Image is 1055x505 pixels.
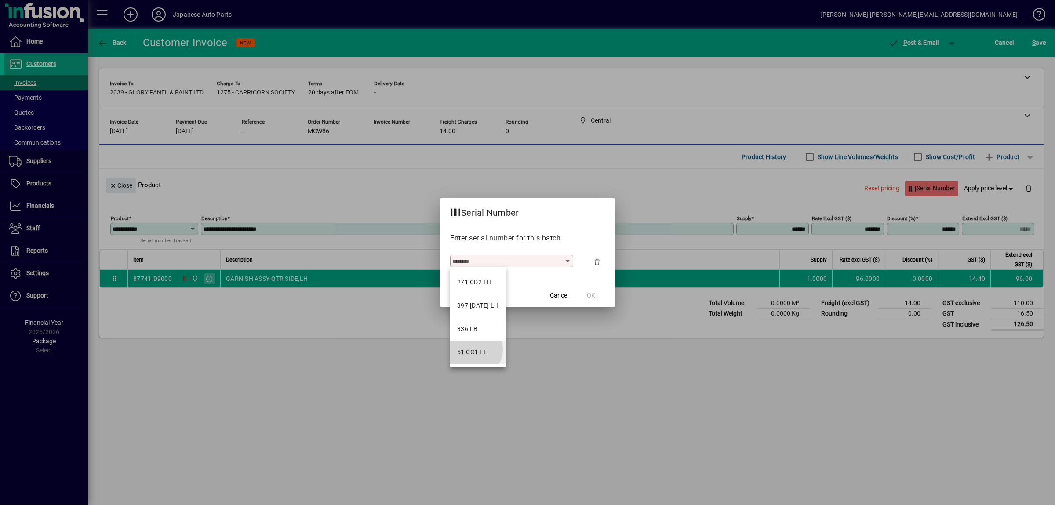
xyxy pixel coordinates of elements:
[450,294,506,317] mat-option: 397 CE1 LH
[450,271,506,294] mat-option: 271 CD2 LH
[452,267,566,276] mat-error: Required
[457,324,478,334] div: 336 LB
[450,233,605,243] p: Enter serial number for this batch.
[550,291,568,300] span: Cancel
[450,317,506,341] mat-option: 336 LB
[457,278,491,287] div: 271 CD2 LH
[450,341,506,364] mat-option: 51 CC1 LH
[545,287,573,303] button: Cancel
[440,198,529,224] h2: Serial Number
[457,301,499,310] div: 397 [DATE] LH
[457,348,488,357] div: 51 CC1 LH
